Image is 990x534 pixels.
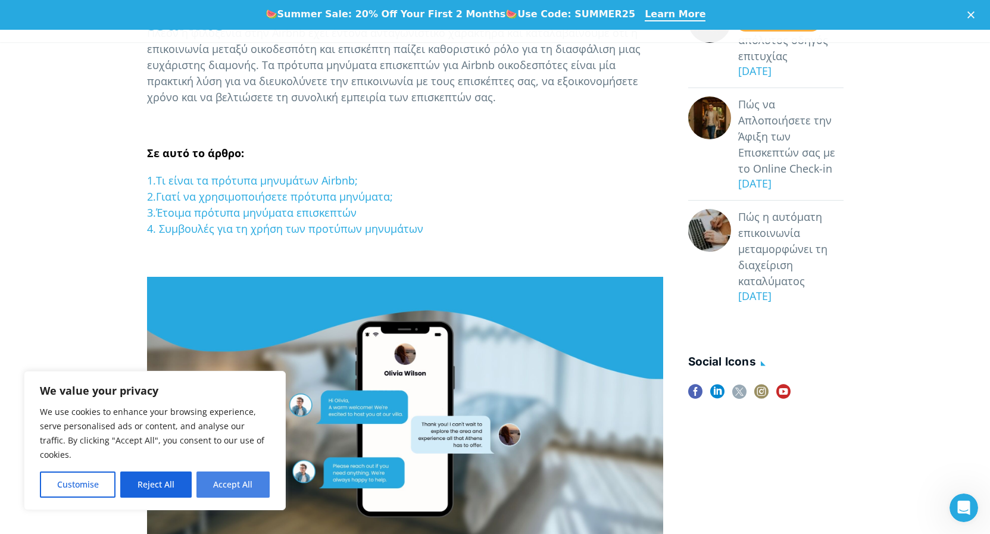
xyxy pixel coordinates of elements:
b: Use Code: SUMMER25 [517,8,635,20]
div: Close [967,11,979,18]
a: facebook [688,385,702,407]
a: 3.Έτοιμα πρότυπα μηνύματα επισκεπτών [147,205,357,220]
h4: social icons [688,353,844,373]
div: [DATE] [731,288,844,304]
span: Πλέον η φιλοξενία στην Airbnb έχει έντονα ανταγωνιστικό χαρακτήρα και καταλαβαίνουμε ότι η επικοι... [147,26,641,104]
p: We value your privacy [40,383,270,398]
a: Πώς να Απλοποιήσετε την Άφιξη των Επισκεπτών σας με το Online Check-in [738,96,844,177]
div: 🍉 🍉 [266,8,636,20]
a: Learn More [645,8,705,21]
strong: Σε αυτό το άρθρο: [147,146,244,160]
b: Summer Sale: 20% Off Your First 2 Months [277,8,506,20]
button: Reject All [120,471,191,498]
iframe: Intercom live chat [950,494,978,522]
button: Accept All [196,471,270,498]
a: twitter [732,385,747,407]
a: instagram [754,385,769,407]
p: We use cookies to enhance your browsing experience, serve personalised ads or content, and analys... [40,405,270,462]
a: Πώς η αυτόματη επικοινωνία μεταμορφώνει τη διαχείριση καταλύματος [738,209,844,289]
a: youtube [776,385,791,407]
button: Customise [40,471,115,498]
a: linkedin [710,385,724,407]
div: [DATE] [731,63,844,79]
a: 2.Γιατί να χρησιμοποιήσετε πρότυπα μηνύματα; [147,189,393,204]
a: 4. Συμβουλές για τη χρήση των προτύπων μηνυμάτων [147,221,423,236]
div: [DATE] [731,176,844,192]
a: 1.Τι είναι τα πρότυπα μηνυμάτων Airbnb; [147,173,358,188]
